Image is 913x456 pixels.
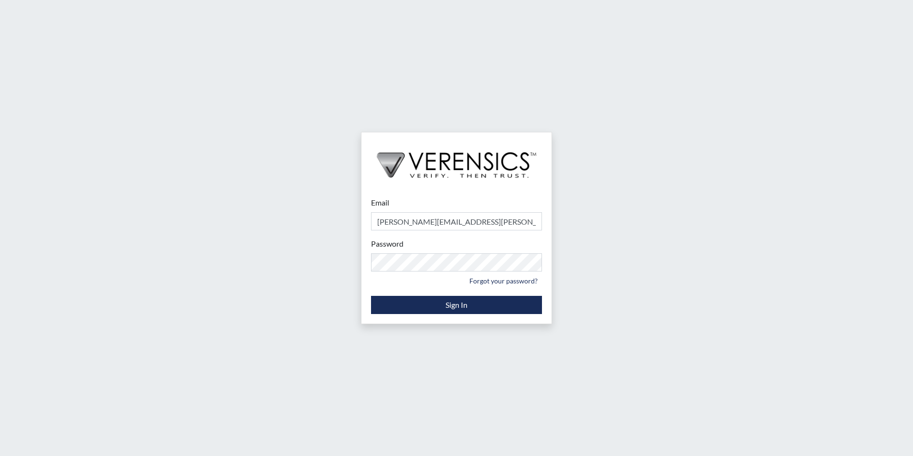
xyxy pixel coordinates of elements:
a: Forgot your password? [465,273,542,288]
label: Password [371,238,403,250]
img: logo-wide-black.2aad4157.png [361,132,552,188]
button: Sign In [371,296,542,314]
input: Email [371,212,542,230]
label: Email [371,197,389,208]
